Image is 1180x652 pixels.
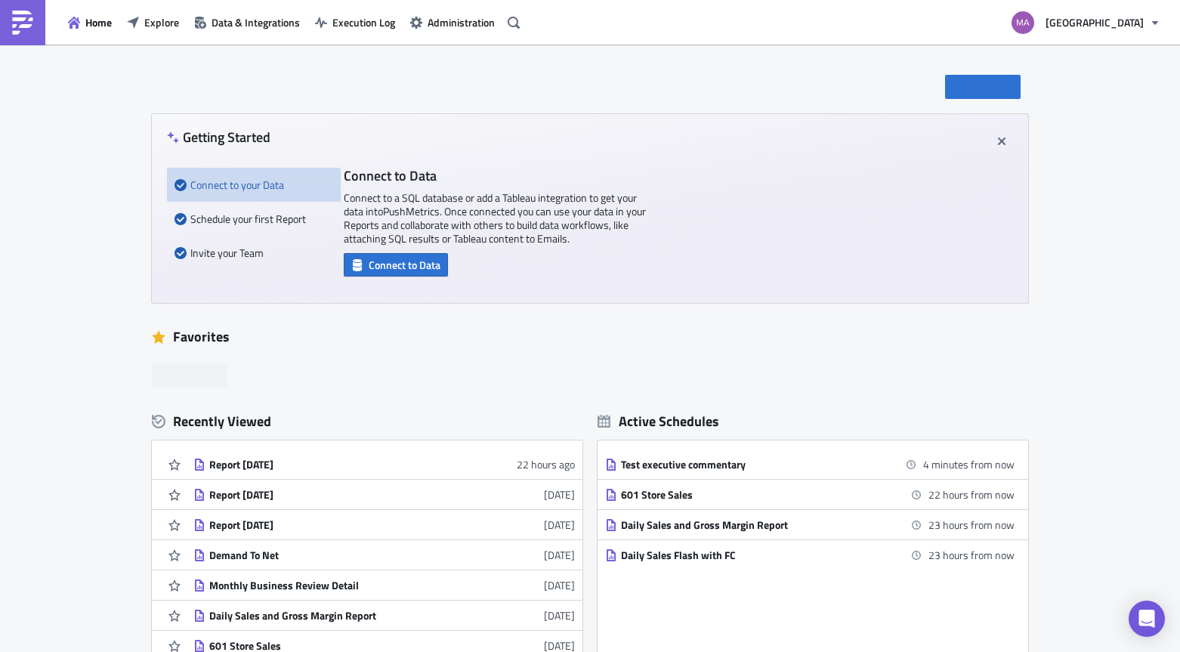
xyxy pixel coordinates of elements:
div: Schedule your first Report [175,202,321,236]
div: Recently Viewed [152,410,582,433]
div: Report [DATE] [209,488,474,502]
a: Test executive commentary4 minutes from now [605,450,1015,479]
a: Connect to Data [344,255,448,271]
button: Home [60,11,119,34]
h4: Connect to Data [344,168,646,184]
div: Daily Sales and Gross Margin Report [209,609,474,623]
button: Data & Integrations [187,11,307,34]
time: 2025-08-20T19:21:27Z [544,487,575,502]
div: Monthly Business Review Detail [209,579,474,592]
button: Connect to Data [344,253,448,277]
div: 601 Store Sales [621,488,885,502]
a: Daily Sales Flash with FC23 hours from now [605,540,1015,570]
time: 2025-08-23 08:00 [928,487,1015,502]
span: Data & Integrations [212,14,300,30]
div: Invite your Team [175,236,321,270]
button: Execution Log [307,11,403,34]
div: Connect to your Data [175,168,321,202]
span: [GEOGRAPHIC_DATA] [1046,14,1144,30]
p: Connect to a SQL database or add a Tableau integration to get your data into PushMetrics . Once c... [344,191,646,246]
time: 2025-08-23 09:15 [928,547,1015,563]
img: PushMetrics [11,11,35,35]
a: Report [DATE][DATE] [193,480,575,509]
time: 2025-08-23 08:30 [928,517,1015,533]
a: Daily Sales and Gross Margin Report[DATE] [193,601,575,630]
a: Report [DATE][DATE] [193,510,575,539]
div: Active Schedules [598,413,719,430]
span: Home [85,14,112,30]
button: Explore [119,11,187,34]
a: Demand To Net[DATE] [193,540,575,570]
time: 2025-08-20T16:22:39Z [544,547,575,563]
span: Execution Log [332,14,395,30]
time: 2025-08-22 10:00 [923,456,1015,472]
time: 2025-08-19T18:39:01Z [544,607,575,623]
time: 2025-08-20T15:45:38Z [544,577,575,593]
div: Daily Sales Flash with FC [621,548,885,562]
time: 2025-08-21T15:48:20Z [517,456,575,472]
button: Administration [403,11,502,34]
div: Demand To Net [209,548,474,562]
a: 601 Store Sales22 hours from now [605,480,1015,509]
span: Explore [144,14,179,30]
a: Daily Sales and Gross Margin Report23 hours from now [605,510,1015,539]
img: Avatar [1010,10,1036,36]
div: Report [DATE] [209,458,474,471]
span: Administration [428,14,495,30]
a: Monthly Business Review Detail[DATE] [193,570,575,600]
div: Test executive commentary [621,458,885,471]
button: [GEOGRAPHIC_DATA] [1002,6,1169,39]
span: Connect to Data [369,257,440,273]
div: Open Intercom Messenger [1129,601,1165,637]
div: Favorites [152,326,1028,348]
time: 2025-08-20T19:20:13Z [544,517,575,533]
h4: Getting Started [167,129,270,145]
div: Daily Sales and Gross Margin Report [621,518,885,532]
a: Report [DATE]22 hours ago [193,450,575,479]
div: Report [DATE] [209,518,474,532]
